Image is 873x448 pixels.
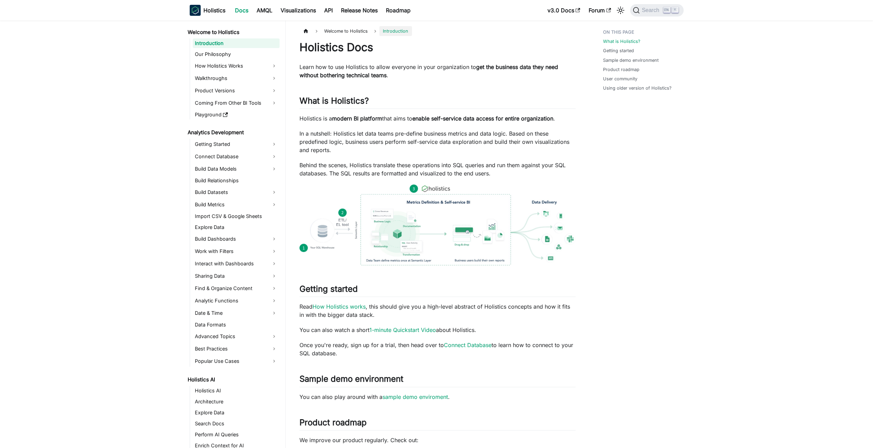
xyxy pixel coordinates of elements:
[379,26,412,36] span: Introduction
[193,97,280,108] a: Coming From Other BI Tools
[193,408,280,417] a: Explore Data
[193,73,280,84] a: Walkthroughs
[193,397,280,406] a: Architecture
[299,26,312,36] a: Home page
[412,115,553,122] strong: enable self-service data access for entire organization
[299,26,576,36] nav: Breadcrumbs
[190,5,225,16] a: HolisticsHolistics
[186,27,280,37] a: Welcome to Holistics
[276,5,320,16] a: Visualizations
[193,419,280,428] a: Search Docs
[603,38,640,45] a: What is Holistics?
[193,163,280,174] a: Build Data Models
[543,5,585,16] a: v3.0 Docs
[193,222,280,232] a: Explore Data
[603,85,672,91] a: Using older version of Holistics?
[630,4,683,16] button: Search (Ctrl+K)
[299,302,576,319] p: Read , this should give you a high-level abstract of Holistics concepts and how it fits in with t...
[186,375,280,384] a: Holistics AI
[369,326,436,333] a: 1-minute Quickstart Video
[444,342,492,348] a: Connect Database
[193,343,280,354] a: Best Practices
[299,341,576,357] p: Once you're ready, sign up for a trial, then head over to to learn how to connect to your SQL dat...
[299,393,576,401] p: You can also play around with a .
[337,5,382,16] a: Release Notes
[193,151,280,162] a: Connect Database
[193,38,280,48] a: Introduction
[193,233,280,244] a: Build Dashboards
[640,7,663,13] span: Search
[231,5,252,16] a: Docs
[193,386,280,395] a: Holistics AI
[299,161,576,177] p: Behind the scenes, Holistics translate these operations into SQL queries and run them against you...
[321,26,371,36] span: Welcome to Holistics
[603,66,639,73] a: Product roadmap
[299,96,576,109] h2: What is Holistics?
[320,5,337,16] a: API
[193,199,280,210] a: Build Metrics
[299,114,576,123] p: Holistics is a that aims to .
[332,115,382,122] strong: modern BI platform
[299,129,576,154] p: In a nutshell: Holistics let data teams pre-define business metrics and data logic. Based on thes...
[190,5,201,16] img: Holistics
[299,41,576,54] h1: Holistics Docs
[203,6,225,14] b: Holistics
[382,393,448,400] a: sample demo enviroment
[193,430,280,439] a: Perform AI Queries
[603,57,659,64] a: Sample demo environment
[299,326,576,334] p: You can also watch a short about Holistics.
[312,303,366,310] a: How Holistics works
[299,284,576,297] h2: Getting started
[193,60,280,71] a: How Holistics Works
[193,258,280,269] a: Interact with Dashboards
[299,417,576,430] h2: Product roadmap
[299,436,576,444] p: We improve our product regularly. Check out:
[193,356,280,367] a: Popular Use Cases
[193,246,280,257] a: Work with Filters
[615,5,626,16] button: Switch between dark and light mode (currently light mode)
[193,320,280,330] a: Data Formats
[603,76,637,82] a: User community
[672,7,679,13] kbd: K
[193,85,280,96] a: Product Versions
[193,110,280,119] a: Playground
[193,271,280,282] a: Sharing Data
[585,5,615,16] a: Forum
[193,331,280,342] a: Advanced Topics
[193,49,280,59] a: Our Philosophy
[299,184,576,265] img: How Holistics fits in your Data Stack
[603,47,634,54] a: Getting started
[193,283,280,294] a: Find & Organize Content
[193,211,280,221] a: Import CSV & Google Sheets
[193,308,280,319] a: Date & Time
[252,5,276,16] a: AMQL
[183,21,286,448] nav: Docs sidebar
[299,374,576,387] h2: Sample demo environment
[186,128,280,137] a: Analytics Development
[382,5,415,16] a: Roadmap
[193,187,280,198] a: Build Datasets
[193,295,280,306] a: Analytic Functions
[299,63,576,79] p: Learn how to use Holistics to allow everyone in your organization to .
[193,176,280,185] a: Build Relationships
[193,139,280,150] a: Getting Started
